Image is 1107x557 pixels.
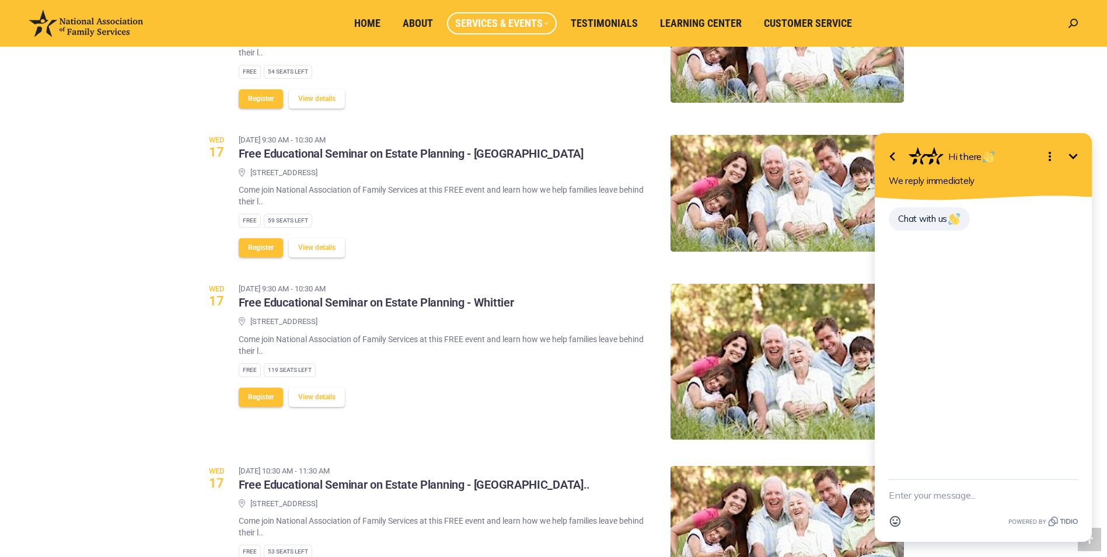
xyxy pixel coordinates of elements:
div: 59 Seats left [264,214,312,228]
div: Free [239,363,261,377]
button: Register [239,89,283,109]
p: Come join National Association of Family Services at this FREE event and learn how we help famili... [239,333,653,357]
span: Wed [204,467,230,475]
time: [DATE] 10:30 am - 11:30 am [239,465,591,477]
p: Come join National Association of Family Services at this FREE event and learn how we help famili... [239,35,653,58]
div: Free [239,65,261,79]
a: Customer Service [756,12,860,34]
span: Home [354,17,380,30]
div: 54 Seats left [264,65,312,79]
img: Free Educational Seminar on Estate Planning - Oakland [671,135,904,252]
span: Testimonials [571,17,638,30]
time: [DATE] 9:30 am - 10:30 am [239,283,514,295]
button: Register [239,388,283,407]
span: Learning Center [660,17,742,30]
button: View details [289,89,345,109]
div: 119 Seats left [264,363,316,377]
span: Services & Events [455,17,549,30]
span: About [403,17,433,30]
span: [STREET_ADDRESS] [250,168,317,179]
img: Free Educational Seminar on Estate Planning - Whittier [671,284,904,440]
button: View details [289,238,345,257]
time: [DATE] 9:30 am - 10:30 am [239,134,584,146]
img: National Association of Family Services [29,10,143,37]
iframe: Tidio Chat [860,121,1107,557]
span: 17 [204,295,230,308]
a: Testimonials [563,12,646,34]
span: 17 [204,146,230,159]
div: Free [239,214,261,228]
p: Come join National Association of Family Services at this FREE event and learn how we help famili... [239,515,653,538]
span: Wed [204,136,230,144]
span: 17 [204,477,230,490]
button: View details [289,388,345,407]
span: [STREET_ADDRESS] [250,499,317,510]
h3: Free Educational Seminar on Estate Planning - Whittier [239,295,514,311]
a: Home [346,12,389,34]
span: Wed [204,285,230,293]
h3: Free Educational Seminar on Estate Planning - [GEOGRAPHIC_DATA].. [239,478,591,493]
h3: Free Educational Seminar on Estate Planning - [GEOGRAPHIC_DATA] [239,147,584,162]
button: Register [239,238,283,257]
span: [STREET_ADDRESS] [250,316,317,328]
p: Come join National Association of Family Services at this FREE event and learn how we help famili... [239,184,653,207]
a: Learning Center [652,12,750,34]
a: About [394,12,441,34]
span: Customer Service [764,17,852,30]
